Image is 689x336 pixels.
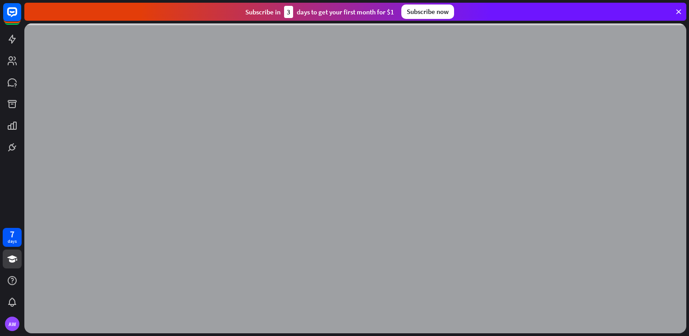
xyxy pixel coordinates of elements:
div: AW [5,317,19,331]
a: 7 days [3,228,22,247]
div: Subscribe in days to get your first month for $1 [245,6,394,18]
div: days [8,238,17,245]
div: Subscribe now [401,5,454,19]
div: 7 [10,230,14,238]
div: 3 [284,6,293,18]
